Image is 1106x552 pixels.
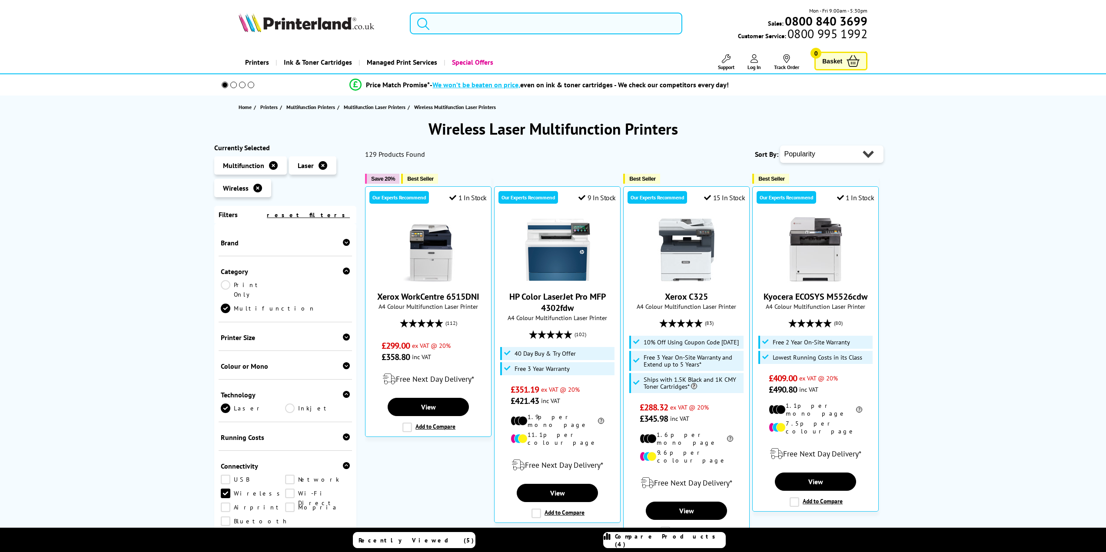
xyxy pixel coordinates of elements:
[401,174,438,184] button: Best Seller
[260,102,278,112] span: Printers
[221,462,350,470] div: Connectivity
[396,275,461,284] a: Xerox WorkCentre 6515DNI
[359,536,474,544] span: Recently Viewed (5)
[786,30,867,38] span: 0800 995 1992
[239,13,399,34] a: Printerland Logo
[615,532,725,548] span: Compare Products (4)
[221,267,350,276] div: Category
[499,314,616,322] span: A4 Colour Multifunction Laser Printer
[365,174,399,184] button: Save 20%
[837,193,874,202] div: 1 In Stock
[239,102,254,112] a: Home
[773,339,850,346] span: Free 2 Year On-Site Warranty
[769,402,862,417] li: 1.1p per mono page
[769,384,797,395] span: £490.80
[221,362,350,370] div: Colour or Mono
[353,532,475,548] a: Recently Viewed (5)
[515,350,576,357] span: 40 Day Buy & Try Offer
[221,502,286,512] a: Airprint
[773,354,862,361] span: Lowest Running Costs in its Class
[799,385,818,393] span: inc VAT
[298,161,314,170] span: Laser
[665,291,708,302] a: Xerox C325
[221,403,286,413] a: Laser
[628,471,745,495] div: modal_delivery
[285,489,350,498] a: Wi-Fi Direct
[670,414,689,423] span: inc VAT
[221,489,286,498] a: Wireless
[221,280,286,299] a: Print Only
[783,275,848,284] a: Kyocera ECOSYS M5526cdw
[531,509,585,518] label: Add to Compare
[790,497,843,507] label: Add to Compare
[623,174,660,184] button: Best Seller
[285,502,350,512] a: Mopria
[370,302,487,311] span: A4 Colour Multifunction Laser Printer
[785,13,867,29] b: 0800 840 3699
[747,54,761,70] a: Log In
[366,80,430,89] span: Price Match Promise*
[388,398,468,416] a: View
[285,475,350,484] a: Network
[525,275,590,284] a: HP Color LaserJet Pro MFP 4302fdw
[822,55,842,67] span: Basket
[445,315,457,331] span: (112)
[774,54,799,70] a: Track Order
[221,433,350,442] div: Running Costs
[769,373,797,384] span: £409.00
[402,423,455,432] label: Add to Compare
[705,315,714,331] span: (83)
[769,420,862,435] li: 7.5p per colour page
[834,315,843,331] span: (80)
[359,51,444,73] a: Managed Print Services
[432,80,520,89] span: We won’t be beaten on price,
[718,54,734,70] a: Support
[755,150,778,159] span: Sort By:
[276,51,359,73] a: Ink & Toner Cartridges
[810,48,821,59] span: 0
[286,102,337,112] a: Multifunction Printers
[260,102,280,112] a: Printers
[223,161,264,170] span: Multifunction
[511,413,604,429] li: 1.9p per mono page
[575,326,586,343] span: (102)
[603,532,726,548] a: Compare Products (4)
[654,217,719,282] img: Xerox C325
[371,175,395,182] span: Save 20%
[644,339,739,346] span: 10% Off Using Coupon Code [DATE]
[654,275,719,284] a: Xerox C325
[284,51,352,73] span: Ink & Toner Cartridges
[214,143,357,152] div: Currently Selected
[799,374,838,382] span: ex VAT @ 20%
[344,102,405,112] span: Multifunction Laser Printers
[747,64,761,70] span: Log In
[578,193,616,202] div: 9 In Stock
[219,210,238,219] span: Filters
[223,184,249,192] span: Wireless
[628,191,687,204] div: Our Experts Recommend
[221,475,286,484] a: USB
[221,516,289,526] a: Bluetooth
[365,150,425,159] span: 129 Products Found
[285,403,350,413] a: Inkjet
[221,390,350,399] div: Technology
[370,367,487,391] div: modal_delivery
[444,51,500,73] a: Special Offers
[758,175,785,182] span: Best Seller
[783,217,848,282] img: Kyocera ECOSYS M5526cdw
[369,191,429,204] div: Our Experts Recommend
[344,102,408,112] a: Multifunction Laser Printers
[718,64,734,70] span: Support
[640,431,733,446] li: 1.6p per mono page
[221,304,316,313] a: Multifunction
[498,191,558,204] div: Our Experts Recommend
[414,104,496,110] span: Wireless Multifunction Laser Printers
[629,175,656,182] span: Best Seller
[738,30,867,40] span: Customer Service:
[239,13,374,32] img: Printerland Logo
[511,395,539,407] span: £421.43
[449,193,487,202] div: 1 In Stock
[784,17,867,25] a: 0800 840 3699
[757,442,874,466] div: modal_delivery
[499,453,616,477] div: modal_delivery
